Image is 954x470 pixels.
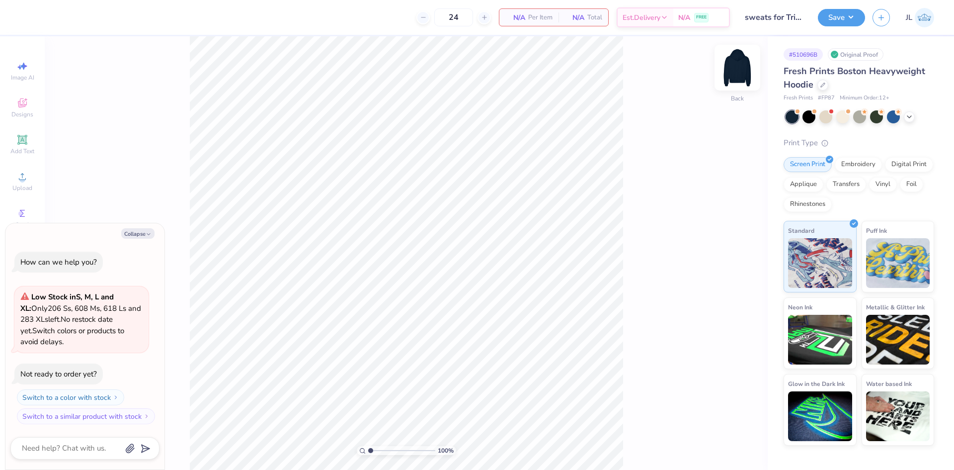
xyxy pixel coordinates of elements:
div: Not ready to order yet? [20,369,97,379]
div: # 510696B [784,48,823,61]
img: Jairo Laqui [915,8,934,27]
span: Add Text [10,147,34,155]
a: JL [906,8,934,27]
img: Neon Ink [788,315,852,365]
div: Embroidery [835,157,882,172]
span: Greek [15,221,30,229]
span: Fresh Prints Boston Heavyweight Hoodie [784,65,925,91]
span: JL [906,12,912,23]
span: Glow in the Dark Ink [788,378,845,389]
div: Print Type [784,137,934,149]
button: Switch to a similar product with stock [17,408,155,424]
input: – – [434,8,473,26]
input: Untitled Design [737,7,810,27]
button: Switch to a color with stock [17,389,124,405]
span: Neon Ink [788,302,812,312]
span: N/A [678,12,690,23]
button: Save [818,9,865,26]
span: Image AI [11,74,34,82]
span: FREE [696,14,707,21]
span: Puff Ink [866,225,887,236]
img: Switch to a color with stock [113,394,119,400]
img: Switch to a similar product with stock [144,413,150,419]
div: How can we help you? [20,257,97,267]
span: Metallic & Glitter Ink [866,302,925,312]
div: Back [731,94,744,103]
span: Only 206 Ss, 608 Ms, 618 Ls and 283 XLs left. Switch colors or products to avoid delays. [20,292,141,347]
span: No restock date yet. [20,314,113,336]
span: Total [587,12,602,23]
span: Standard [788,225,814,236]
div: Rhinestones [784,197,832,212]
div: Applique [784,177,823,192]
span: Est. Delivery [623,12,660,23]
div: Vinyl [869,177,897,192]
div: Original Proof [828,48,883,61]
button: Collapse [121,228,155,239]
span: N/A [564,12,584,23]
span: Per Item [528,12,553,23]
img: Glow in the Dark Ink [788,391,852,441]
span: 100 % [438,446,454,455]
img: Standard [788,238,852,288]
div: Digital Print [885,157,933,172]
span: # FP87 [818,94,835,102]
strong: Low Stock in S, M, L and XL : [20,292,114,313]
span: Minimum Order: 12 + [840,94,889,102]
span: N/A [505,12,525,23]
div: Transfers [826,177,866,192]
span: Upload [12,184,32,192]
img: Water based Ink [866,391,930,441]
span: Fresh Prints [784,94,813,102]
img: Puff Ink [866,238,930,288]
div: Foil [900,177,923,192]
span: Designs [11,110,33,118]
span: Water based Ink [866,378,912,389]
div: Screen Print [784,157,832,172]
img: Back [717,48,757,88]
img: Metallic & Glitter Ink [866,315,930,365]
